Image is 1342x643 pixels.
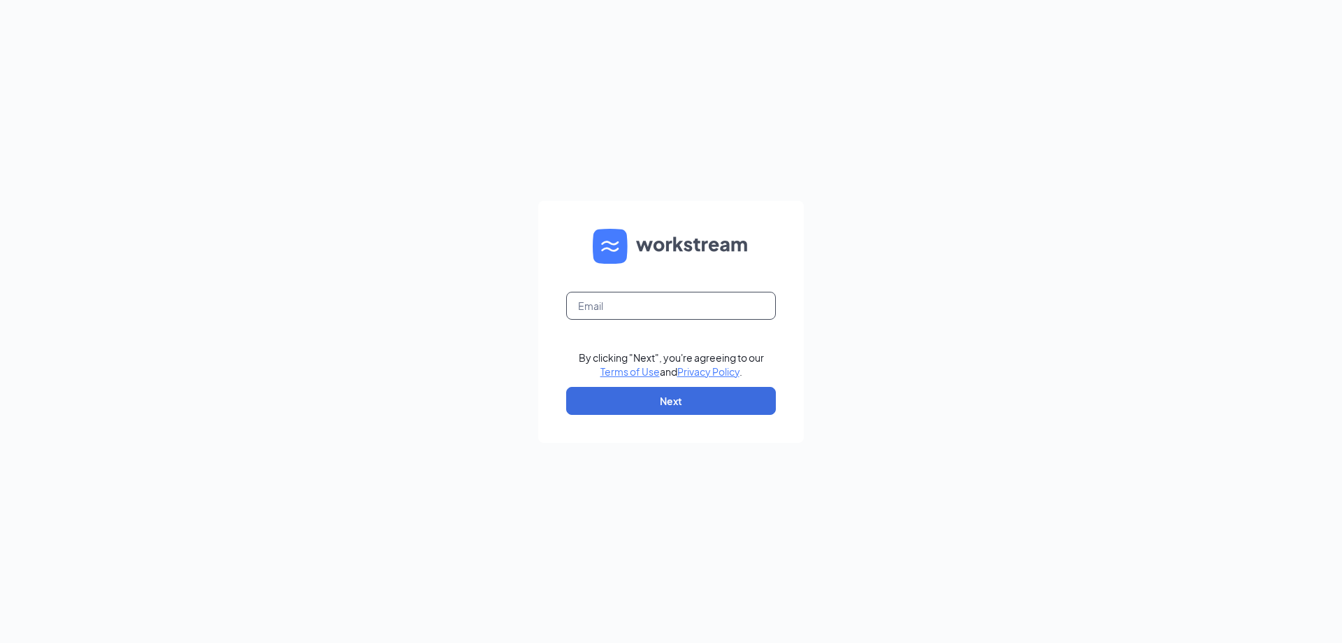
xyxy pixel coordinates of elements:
a: Terms of Use [600,365,660,378]
div: By clicking "Next", you're agreeing to our and . [579,351,764,379]
img: WS logo and Workstream text [593,229,749,264]
a: Privacy Policy [677,365,739,378]
button: Next [566,387,776,415]
input: Email [566,292,776,320]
